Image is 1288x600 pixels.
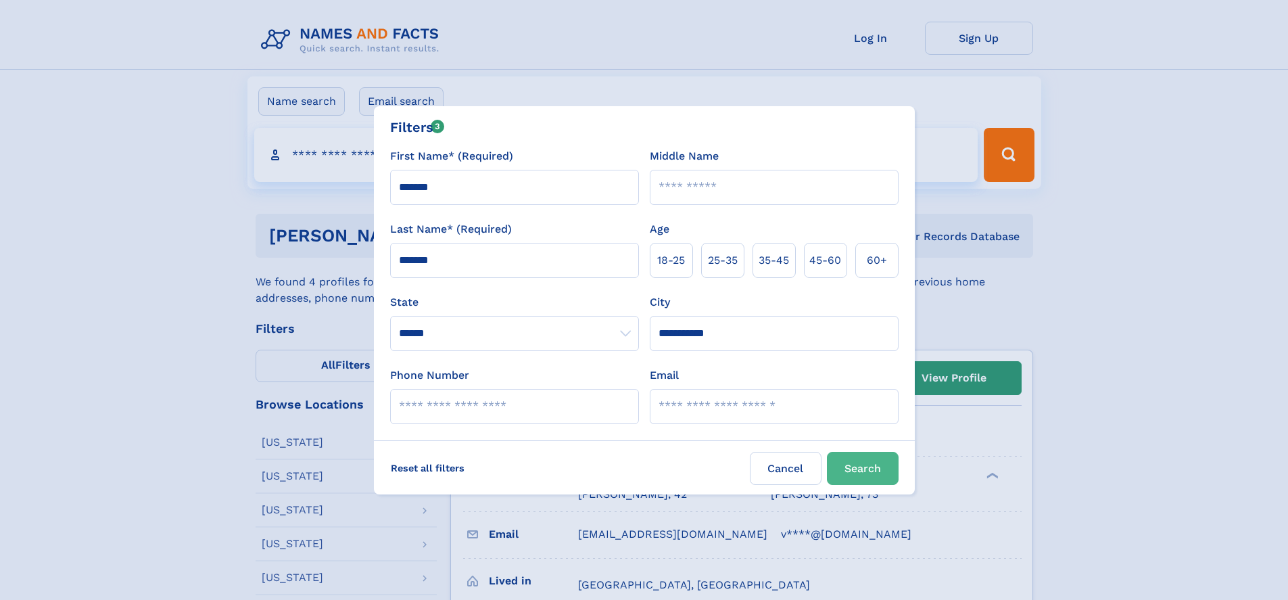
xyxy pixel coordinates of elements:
[390,117,445,137] div: Filters
[650,148,719,164] label: Middle Name
[650,367,679,384] label: Email
[809,252,841,269] span: 45‑60
[827,452,899,485] button: Search
[650,294,670,310] label: City
[657,252,685,269] span: 18‑25
[867,252,887,269] span: 60+
[390,148,513,164] label: First Name* (Required)
[650,221,669,237] label: Age
[390,221,512,237] label: Last Name* (Required)
[390,367,469,384] label: Phone Number
[759,252,789,269] span: 35‑45
[390,294,639,310] label: State
[382,452,473,484] label: Reset all filters
[750,452,821,485] label: Cancel
[708,252,738,269] span: 25‑35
